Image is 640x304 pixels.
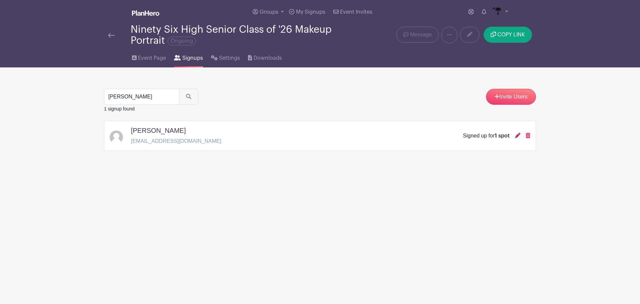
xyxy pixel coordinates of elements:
[254,54,282,62] span: Downloads
[248,46,282,67] a: Downloads
[495,133,510,138] span: 1 spot
[132,46,166,67] a: Event Page
[410,31,432,39] span: Message
[174,46,203,67] a: Signups
[211,46,240,67] a: Settings
[131,137,221,145] p: [EMAIL_ADDRESS][DOMAIN_NAME]
[108,33,115,38] img: back-arrow-29a5d9b10d5bd6ae65dc969a981735edf675c4d7a1fe02e03b50dbd4ba3cdb55.svg
[131,24,347,46] div: Ninety Six High Senior Class of '26 Makeup Portrait
[260,9,278,15] span: Groups
[182,54,203,62] span: Signups
[396,27,439,43] a: Message
[340,9,372,15] span: Event Invites
[296,9,325,15] span: My Signups
[131,126,186,134] h5: [PERSON_NAME]
[138,54,166,62] span: Event Page
[219,54,240,62] span: Settings
[110,130,123,144] img: default-ce2991bfa6775e67f084385cd625a349d9dcbb7a52a09fb2fda1e96e2d18dcdb.png
[104,89,179,105] input: Search Signups
[497,32,525,37] span: COPY LINK
[104,106,135,111] small: 1 signup found
[492,7,502,17] img: IMAGES%20logo%20transparenT%20PNG%20s.png
[463,132,510,140] div: Signed up for
[486,89,536,105] a: Invite Users
[168,37,196,45] span: Ongoing
[484,27,532,43] button: COPY LINK
[132,10,159,16] img: logo_white-6c42ec7e38ccf1d336a20a19083b03d10ae64f83f12c07503d8b9e83406b4c7d.svg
